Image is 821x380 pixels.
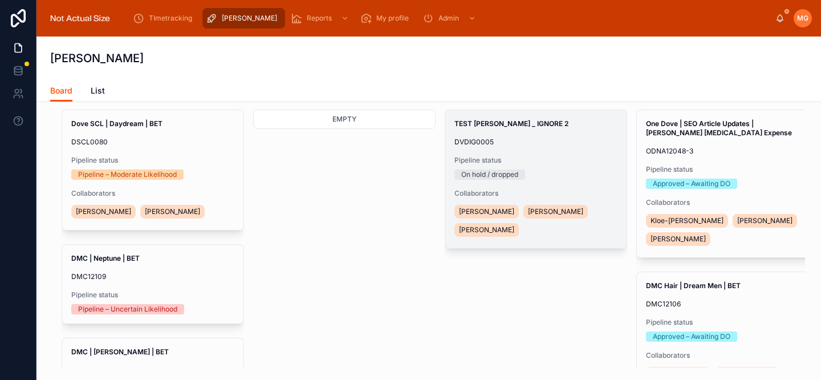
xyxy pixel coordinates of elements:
[646,165,809,174] span: Pipeline status
[129,8,200,29] a: TImetracking
[459,225,514,235] span: [PERSON_NAME]
[646,198,809,207] span: Collaborators
[71,272,234,281] span: DMC12109
[646,351,809,360] span: Collaborators
[307,14,332,23] span: Reports
[454,119,568,128] strong: TEST [PERSON_NAME] _ IGNORE 2
[71,366,234,375] span: DMC12108
[76,207,131,216] span: [PERSON_NAME]
[50,85,72,96] span: Board
[737,216,792,225] span: [PERSON_NAME]
[646,281,741,290] strong: DMC Hair | Dream Men | BET
[459,207,514,216] span: [PERSON_NAME]
[636,110,819,258] a: One Dove | SEO Article Updates | [PERSON_NAME] [MEDICAL_DATA] ExpenseODNA12048-3Pipeline statusAp...
[646,119,792,137] strong: One Dove | SEO Article Updates | [PERSON_NAME] [MEDICAL_DATA] Expense
[62,244,244,324] a: DMC | Neptune | BETDMC12109Pipeline statusPipeline – Uncertain Likelihood
[62,110,244,231] a: Dove SCL | Daydream | BETDSCL0080Pipeline statusPipeline – Moderate LikelihoodCollaborators[PERSO...
[445,110,627,249] a: TEST [PERSON_NAME] _ IGNORE 2DVDIG0005Pipeline statusOn hold / droppedCollaborators[PERSON_NAME][...
[71,290,234,300] span: Pipeline status
[438,14,459,23] span: Admin
[287,8,355,29] a: Reports
[653,179,730,189] div: Approved – Awaiting DO
[145,207,200,216] span: [PERSON_NAME]
[461,169,518,180] div: On hold / dropped
[91,80,105,103] a: List
[50,50,144,66] h1: [PERSON_NAME]
[651,235,706,244] span: [PERSON_NAME]
[202,8,285,29] a: [PERSON_NAME]
[797,14,808,23] span: MG
[91,85,105,96] span: List
[454,156,617,165] span: Pipeline status
[71,119,162,128] strong: Dove SCL | Daydream | BET
[454,189,617,198] span: Collaborators
[71,189,234,198] span: Collaborators
[149,14,192,23] span: TImetracking
[653,332,730,342] div: Approved – Awaiting DO
[46,9,115,27] img: App logo
[222,14,277,23] span: [PERSON_NAME]
[454,138,617,147] span: DVDIG0005
[78,169,177,180] div: Pipeline – Moderate Likelihood
[332,115,356,123] span: Empty
[646,147,809,156] span: ODNA12048-3
[357,8,417,29] a: My profile
[646,318,809,327] span: Pipeline status
[78,304,177,314] div: Pipeline – Uncertain Likelihood
[71,138,234,147] span: DSCL0080
[50,80,72,102] a: Board
[651,216,724,225] span: Kloe-[PERSON_NAME]
[71,156,234,165] span: Pipeline status
[419,8,482,29] a: Admin
[71,347,169,356] strong: DMC | [PERSON_NAME] | BET
[124,6,775,31] div: scrollable content
[528,207,583,216] span: [PERSON_NAME]
[71,254,140,262] strong: DMC | Neptune | BET
[646,300,809,309] span: DMC12106
[376,14,409,23] span: My profile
